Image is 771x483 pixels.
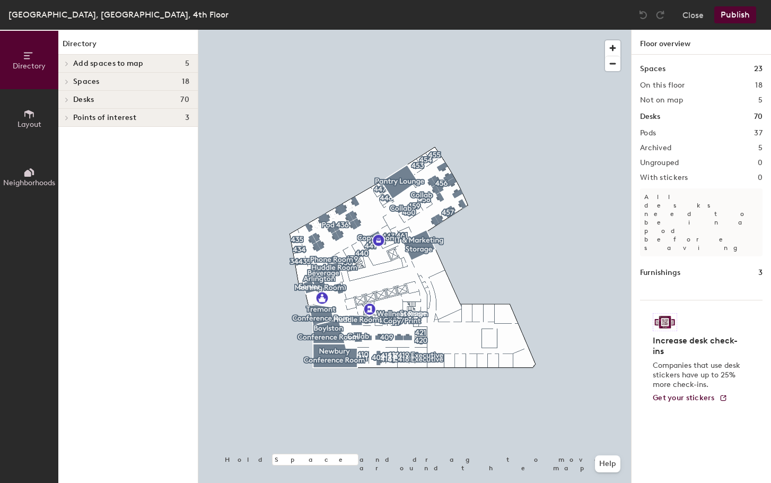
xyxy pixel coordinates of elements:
h1: 23 [754,63,763,75]
h2: Archived [640,144,671,152]
h1: Directory [58,38,198,55]
div: [GEOGRAPHIC_DATA], [GEOGRAPHIC_DATA], 4th Floor [8,8,229,21]
h4: Increase desk check-ins [653,335,743,357]
span: Points of interest [73,114,136,122]
h2: With stickers [640,174,688,182]
span: 70 [180,96,189,104]
h2: 5 [758,96,763,105]
img: Sticker logo [653,313,677,331]
h2: Pods [640,129,656,137]
h2: 0 [758,159,763,167]
span: 5 [185,59,189,68]
span: Directory [13,62,46,71]
h2: Ungrouped [640,159,679,167]
span: 18 [182,77,189,86]
h2: 5 [758,144,763,152]
span: Get your stickers [653,393,715,402]
img: Undo [638,10,649,20]
h1: 70 [754,111,763,123]
h1: Desks [640,111,660,123]
span: 3 [185,114,189,122]
a: Get your stickers [653,394,728,403]
p: Companies that use desk stickers have up to 25% more check-ins. [653,361,743,390]
button: Close [682,6,704,23]
h1: Floor overview [632,30,771,55]
button: Publish [714,6,756,23]
span: Add spaces to map [73,59,144,68]
h2: 37 [754,129,763,137]
h1: Furnishings [640,267,680,279]
h1: 3 [758,267,763,279]
button: Help [595,455,620,472]
h2: 18 [755,81,763,90]
p: All desks need to be in a pod before saving [640,188,763,256]
h2: 0 [758,174,763,182]
h1: Spaces [640,63,665,75]
span: Desks [73,96,94,104]
h2: On this floor [640,81,685,90]
span: Spaces [73,77,100,86]
img: Redo [655,10,665,20]
span: Layout [17,120,41,129]
h2: Not on map [640,96,683,105]
span: Neighborhoods [3,178,55,187]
